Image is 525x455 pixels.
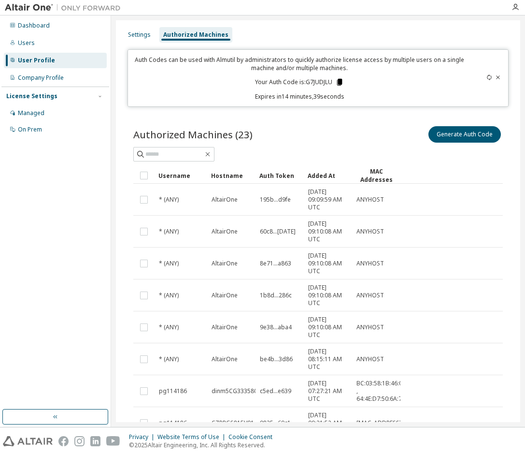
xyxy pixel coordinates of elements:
[6,92,57,100] div: License Settings
[159,228,179,235] span: * (ANY)
[212,292,238,299] span: AltairOne
[159,196,179,204] span: * (ANY)
[212,323,238,331] span: AltairOne
[260,387,291,395] span: c5ed...e639
[134,56,465,72] p: Auth Codes can be used with Almutil by administrators to quickly authorize license access by mult...
[133,128,253,141] span: Authorized Machines (23)
[212,228,238,235] span: AltairOne
[308,252,348,275] span: [DATE] 09:10:08 AM UTC
[308,220,348,243] span: [DATE] 09:10:08 AM UTC
[90,436,100,446] img: linkedin.svg
[308,348,348,371] span: [DATE] 08:15:11 AM UTC
[212,196,238,204] span: AltairOne
[163,31,228,39] div: Authorized Machines
[18,109,44,117] div: Managed
[308,168,348,183] div: Added At
[211,168,252,183] div: Hostname
[106,436,120,446] img: youtube.svg
[260,228,296,235] span: 60c8...[DATE]
[356,260,384,267] span: ANYHOST
[18,39,35,47] div: Users
[356,228,384,235] span: ANYHOST
[260,355,293,363] span: be4b...3d86
[356,196,384,204] span: ANYHOST
[212,387,262,395] span: dinm5CG333580N
[356,323,384,331] span: ANYHOST
[3,436,53,446] img: altair_logo.svg
[260,260,291,267] span: 8e71...a863
[128,31,151,39] div: Settings
[308,188,348,211] span: [DATE] 09:09:59 AM UTC
[18,74,64,82] div: Company Profile
[308,380,348,403] span: [DATE] 07:27:21 AM UTC
[157,433,228,441] div: Website Terms of Use
[212,260,238,267] span: AltairOne
[159,292,179,299] span: * (ANY)
[260,419,291,427] span: 9825...69c1
[58,436,69,446] img: facebook.svg
[159,387,187,395] span: pg114186
[18,126,42,133] div: On Prem
[18,22,50,29] div: Dashboard
[74,436,85,446] img: instagram.svg
[259,168,300,183] div: Auth Token
[428,126,501,143] button: Generate Auth Code
[356,292,384,299] span: ANYHOST
[212,419,254,427] span: CZPRGS815V01
[159,419,187,427] span: pg114186
[129,433,157,441] div: Privacy
[255,78,344,87] p: Your Auth Code is: G7JUDJLU
[159,355,179,363] span: * (ANY)
[158,168,203,183] div: Username
[356,380,406,403] span: BC:03:58:1B:46:08 , 64:4E:D7:50:6A:7F
[5,3,126,13] img: Altair One
[212,355,238,363] span: AltairOne
[159,260,179,267] span: * (ANY)
[356,355,384,363] span: ANYHOST
[260,196,291,204] span: 195b...d9fe
[18,57,55,64] div: User Profile
[356,419,401,427] span: [MAC_ADDRESS]
[308,316,348,339] span: [DATE] 09:10:08 AM UTC
[260,323,292,331] span: 9e38...aba4
[129,441,278,449] p: © 2025 Altair Engineering, Inc. All Rights Reserved.
[260,292,292,299] span: 1b8d...286c
[159,323,179,331] span: * (ANY)
[134,92,465,101] p: Expires in 14 minutes, 39 seconds
[356,167,397,184] div: MAC Addresses
[308,411,348,435] span: [DATE] 09:21:52 AM UTC
[228,433,278,441] div: Cookie Consent
[308,284,348,307] span: [DATE] 09:10:08 AM UTC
